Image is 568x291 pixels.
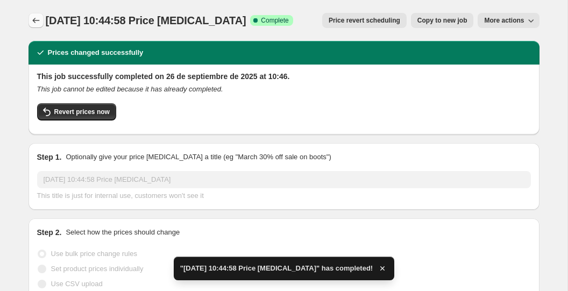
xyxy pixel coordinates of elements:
span: Price revert scheduling [329,16,400,25]
span: Set product prices individually [51,265,144,273]
button: Revert prices now [37,103,116,120]
h2: Prices changed successfully [48,47,144,58]
button: More actions [478,13,539,28]
span: [DATE] 10:44:58 Price [MEDICAL_DATA] [46,15,246,26]
i: This job cannot be edited because it has already completed. [37,85,223,93]
input: 30% off holiday sale [37,171,531,188]
button: Price revert scheduling [322,13,407,28]
h2: Step 1. [37,152,62,162]
span: Copy to new job [417,16,467,25]
button: Copy to new job [411,13,474,28]
span: Use CSV upload [51,280,103,288]
h2: This job successfully completed on 26 de septiembre de 2025 at 10:46. [37,71,531,82]
span: More actions [484,16,524,25]
span: Revert prices now [54,108,110,116]
h2: Step 2. [37,227,62,238]
span: Complete [261,16,288,25]
button: Price change jobs [29,13,44,28]
p: Optionally give your price [MEDICAL_DATA] a title (eg "March 30% off sale on boots") [66,152,331,162]
span: "[DATE] 10:44:58 Price [MEDICAL_DATA]" has completed! [180,263,373,274]
span: This title is just for internal use, customers won't see it [37,191,204,200]
p: Select how the prices should change [66,227,180,238]
span: Use bulk price change rules [51,250,137,258]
